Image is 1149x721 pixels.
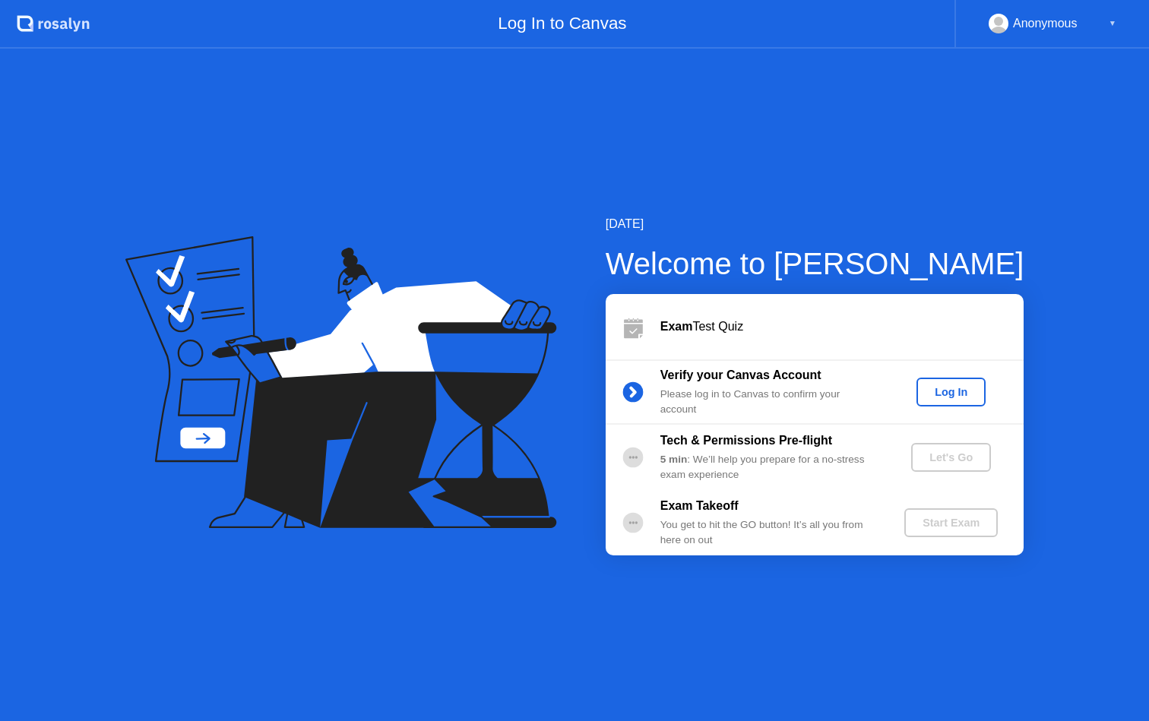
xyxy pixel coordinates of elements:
[917,451,985,463] div: Let's Go
[660,454,688,465] b: 5 min
[1109,14,1116,33] div: ▼
[660,452,879,483] div: : We’ll help you prepare for a no-stress exam experience
[660,318,1024,336] div: Test Quiz
[606,215,1024,233] div: [DATE]
[923,386,980,398] div: Log In
[904,508,998,537] button: Start Exam
[910,517,992,529] div: Start Exam
[660,499,739,512] b: Exam Takeoff
[660,320,693,333] b: Exam
[916,378,986,406] button: Log In
[660,434,832,447] b: Tech & Permissions Pre-flight
[660,517,879,549] div: You get to hit the GO button! It’s all you from here on out
[606,241,1024,286] div: Welcome to [PERSON_NAME]
[911,443,991,472] button: Let's Go
[1013,14,1078,33] div: Anonymous
[660,387,879,418] div: Please log in to Canvas to confirm your account
[660,368,821,381] b: Verify your Canvas Account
